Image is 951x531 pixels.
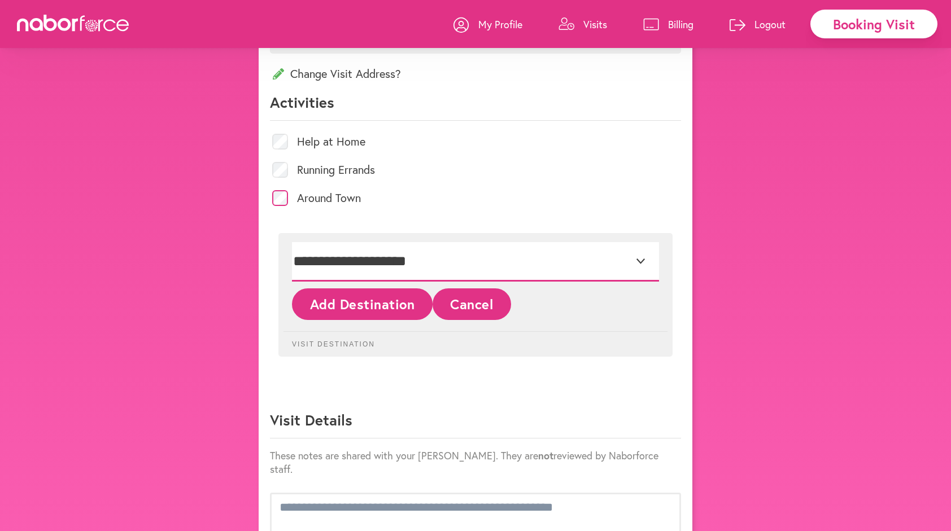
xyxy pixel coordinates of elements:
p: Visit Details [270,410,681,438]
p: Logout [754,17,786,31]
p: Activities [270,93,681,121]
p: Billing [668,17,693,31]
a: Visits [559,7,607,41]
a: Billing [643,7,693,41]
strong: not [538,449,553,462]
a: Logout [730,7,786,41]
label: Around Town [297,192,361,204]
div: Booking Visit [810,10,937,38]
p: These notes are shared with your [PERSON_NAME]. They are reviewed by Naborforce staff. [270,449,681,476]
p: Change Visit Address? [270,66,681,81]
button: Cancel [433,288,511,319]
button: Add Destination [292,288,433,319]
p: Visit Destination [283,331,668,348]
p: Visits [583,17,607,31]
p: My Profile [478,17,522,31]
label: Running Errands [297,164,375,175]
a: My Profile [453,7,522,41]
label: Help at Home [297,136,365,147]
